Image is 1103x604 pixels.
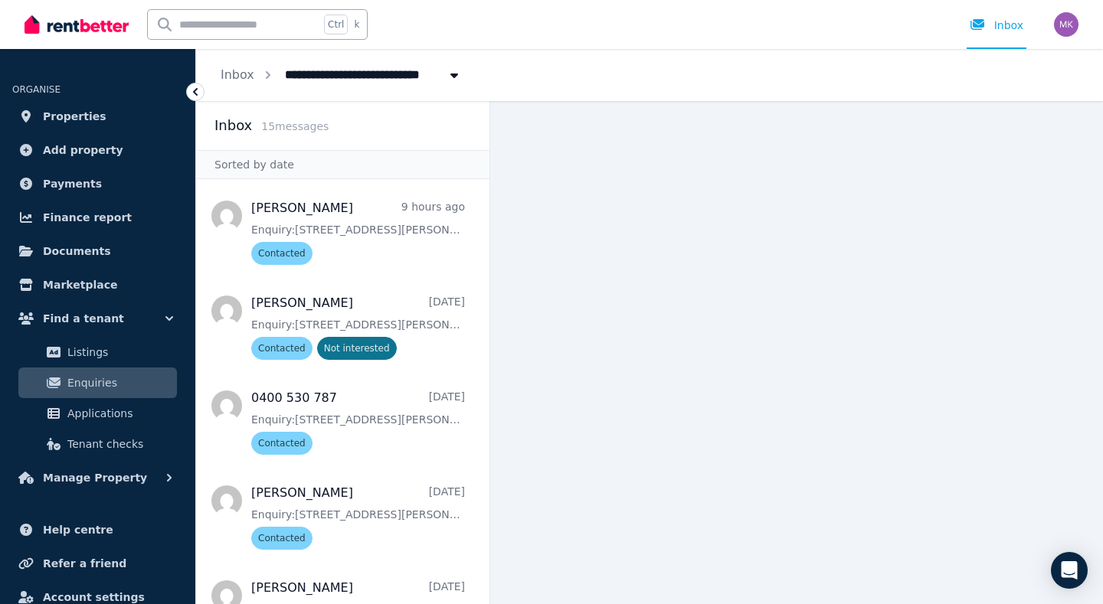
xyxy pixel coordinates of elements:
[18,367,177,398] a: Enquiries
[67,374,171,392] span: Enquiries
[251,199,465,265] a: [PERSON_NAME]9 hours agoEnquiry:[STREET_ADDRESS][PERSON_NAME].Contacted
[43,242,111,260] span: Documents
[43,309,124,328] span: Find a tenant
[251,389,465,455] a: 0400 530 787[DATE]Enquiry:[STREET_ADDRESS][PERSON_NAME].Contacted
[18,398,177,429] a: Applications
[43,521,113,539] span: Help centre
[1051,552,1088,589] div: Open Intercom Messenger
[354,18,359,31] span: k
[43,175,102,193] span: Payments
[261,120,329,132] span: 15 message s
[18,429,177,459] a: Tenant checks
[43,276,117,294] span: Marketplace
[43,554,126,573] span: Refer a friend
[196,49,486,101] nav: Breadcrumb
[324,15,348,34] span: Ctrl
[196,150,489,179] div: Sorted by date
[12,84,61,95] span: ORGANISE
[67,404,171,423] span: Applications
[12,236,183,266] a: Documents
[25,13,129,36] img: RentBetter
[12,135,183,165] a: Add property
[12,101,183,132] a: Properties
[12,269,183,300] a: Marketplace
[43,141,123,159] span: Add property
[1054,12,1078,37] img: Mahmood Khan
[43,469,147,487] span: Manage Property
[12,168,183,199] a: Payments
[970,18,1023,33] div: Inbox
[12,202,183,233] a: Finance report
[251,294,465,360] a: [PERSON_NAME][DATE]Enquiry:[STREET_ADDRESS][PERSON_NAME].ContactedNot interested
[12,548,183,579] a: Refer a friend
[12,514,183,545] a: Help centre
[221,67,254,82] a: Inbox
[18,337,177,367] a: Listings
[196,179,489,604] nav: Message list
[43,107,106,126] span: Properties
[214,115,252,136] h2: Inbox
[67,435,171,453] span: Tenant checks
[67,343,171,361] span: Listings
[12,303,183,334] button: Find a tenant
[12,462,183,493] button: Manage Property
[251,484,465,550] a: [PERSON_NAME][DATE]Enquiry:[STREET_ADDRESS][PERSON_NAME].Contacted
[43,208,132,227] span: Finance report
